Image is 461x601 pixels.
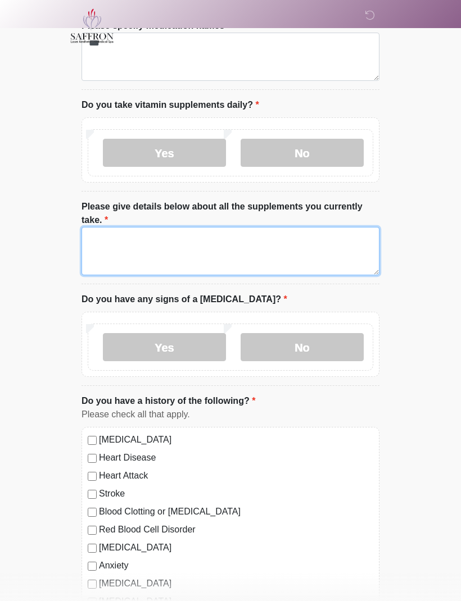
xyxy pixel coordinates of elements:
label: No [241,333,364,361]
label: Do you have a history of the following? [82,394,255,408]
div: Please check all that apply. [82,408,379,421]
label: Yes [103,139,226,167]
label: Stroke [99,487,373,500]
input: [MEDICAL_DATA] [88,580,97,589]
label: Please give details below about all the supplements you currently take. [82,200,379,227]
input: Red Blood Cell Disorder [88,526,97,535]
label: Blood Clotting or [MEDICAL_DATA] [99,505,373,518]
label: Yes [103,333,226,361]
input: [MEDICAL_DATA] [88,544,97,553]
label: [MEDICAL_DATA] [99,433,373,447]
label: Heart Attack [99,469,373,482]
input: [MEDICAL_DATA] [88,436,97,445]
label: Heart Disease [99,451,373,465]
input: Heart Attack [88,472,97,481]
input: Blood Clotting or [MEDICAL_DATA] [88,508,97,517]
label: Red Blood Cell Disorder [99,523,373,536]
label: Do you take vitamin supplements daily? [82,98,259,112]
label: [MEDICAL_DATA] [99,577,373,590]
label: [MEDICAL_DATA] [99,541,373,554]
input: Stroke [88,490,97,499]
img: Saffron Laser Aesthetics and Medical Spa Logo [70,8,114,43]
input: Anxiety [88,562,97,571]
label: No [241,139,364,167]
label: Anxiety [99,559,373,572]
input: Heart Disease [88,454,97,463]
label: Do you have any signs of a [MEDICAL_DATA]? [82,293,287,306]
